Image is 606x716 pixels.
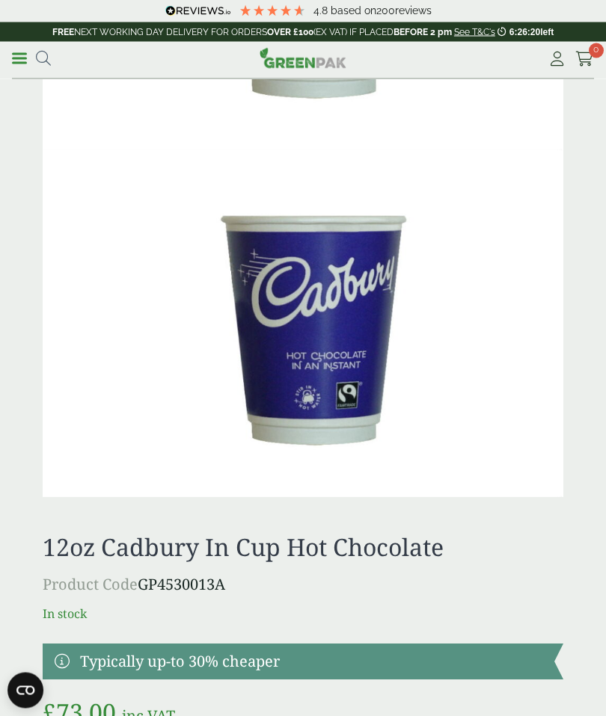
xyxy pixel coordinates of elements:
[43,151,563,498] img: 12oz Cadbury In Cup Hot Chocolate Full Case Of 0
[165,6,230,16] img: REVIEWS.io
[267,27,313,37] strong: OVER £100
[548,52,566,67] i: My Account
[540,27,554,37] span: left
[43,605,563,623] p: In stock
[589,43,604,58] span: 0
[52,27,74,37] strong: FREE
[376,4,395,16] span: 200
[7,673,43,709] button: Open CMP widget
[313,4,331,16] span: 4.8
[509,27,540,37] span: 6:26:20
[260,48,346,69] img: GreenPak Supplies
[394,27,452,37] strong: BEFORE 2 pm
[43,534,563,562] h1: 12oz Cadbury In Cup Hot Chocolate
[43,575,138,595] span: Product Code
[331,4,376,16] span: Based on
[454,27,495,37] a: See T&C's
[575,48,594,70] a: 0
[575,52,594,67] i: Cart
[395,4,432,16] span: reviews
[43,574,563,596] p: GP4530013A
[239,4,306,17] div: 4.79 Stars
